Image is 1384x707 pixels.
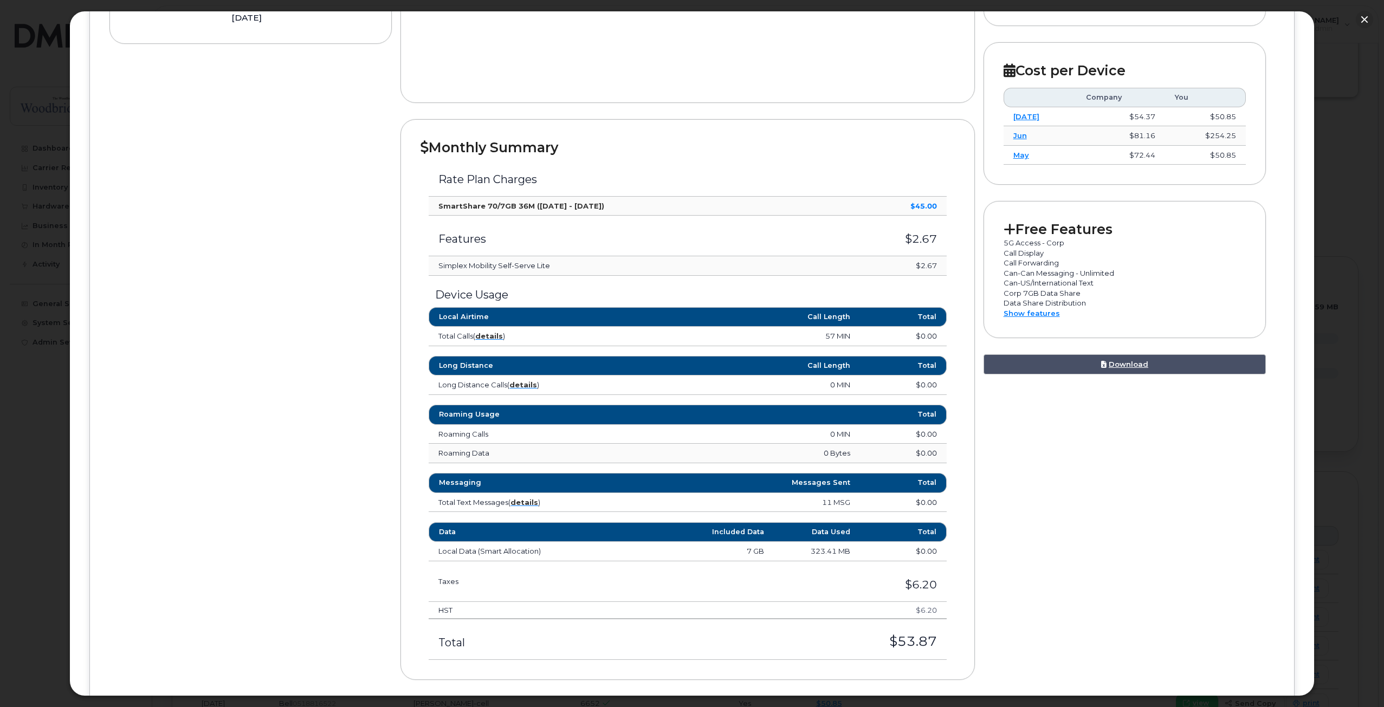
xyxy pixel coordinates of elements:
th: Data [429,522,688,542]
h3: $6.20 [649,579,937,591]
td: $0.00 [860,542,946,561]
th: Data Used [774,522,860,542]
td: 323.41 MB [774,542,860,561]
th: Included Data [688,522,774,542]
h3: Total [438,637,630,648]
td: 7 GB [688,542,774,561]
h4: $6.20 [673,606,937,614]
h4: HST [438,606,653,614]
h3: $53.87 [649,634,937,648]
td: Local Data (Smart Allocation) [429,542,688,561]
h3: Taxes [438,578,630,585]
th: Total [860,522,946,542]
